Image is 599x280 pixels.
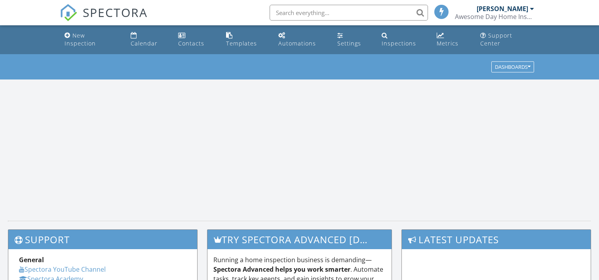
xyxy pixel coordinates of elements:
div: New Inspection [65,32,96,47]
div: [PERSON_NAME] [477,5,528,13]
a: Automations (Basic) [275,28,328,51]
a: Metrics [434,28,471,51]
div: Templates [226,40,257,47]
div: Awesome Day Home Inspections & Beckstead Commercial [455,13,534,21]
a: Spectora YouTube Channel [19,265,106,274]
div: Settings [337,40,361,47]
div: Calendar [131,40,158,47]
a: Support Center [477,28,537,51]
h3: Support [8,230,197,249]
strong: General [19,255,44,264]
div: Dashboards [495,64,531,70]
span: SPECTORA [83,4,148,21]
a: Contacts [175,28,217,51]
h3: Try spectora advanced [DATE] [207,230,392,249]
div: Automations [278,40,316,47]
a: SPECTORA [60,11,148,27]
a: New Inspection [61,28,121,51]
div: Contacts [178,40,204,47]
div: Inspections [382,40,416,47]
a: Inspections [378,28,427,51]
div: Support Center [480,32,512,47]
input: Search everything... [270,5,428,21]
a: Calendar [127,28,169,51]
button: Dashboards [491,62,534,73]
h3: Latest Updates [402,230,591,249]
div: Metrics [437,40,458,47]
strong: Spectora Advanced helps you work smarter [213,265,350,274]
img: The Best Home Inspection Software - Spectora [60,4,77,21]
a: Settings [334,28,372,51]
a: Templates [223,28,268,51]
